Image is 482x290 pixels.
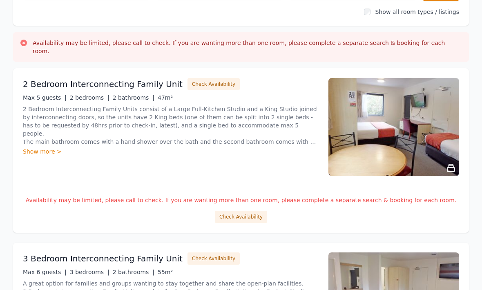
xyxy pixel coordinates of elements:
span: 2 bathrooms | [113,269,154,275]
p: Availability may be limited, please call to check. If you are wanting more than one room, please ... [23,196,459,204]
label: Show all room types / listings [375,9,459,15]
button: Check Availability [187,252,240,265]
span: Max 5 guests | [23,94,67,101]
button: Check Availability [215,211,267,223]
div: Show more > [23,147,319,156]
span: 55m² [158,269,173,275]
span: Max 6 guests | [23,269,67,275]
h3: 3 Bedroom Interconnecting Family Unit [23,253,183,264]
span: 3 bedrooms | [70,269,109,275]
h3: 2 Bedroom Interconnecting Family Unit [23,78,183,90]
button: Check Availability [187,78,240,90]
h3: Availability may be limited, please call to check. If you are wanting more than one room, please ... [33,39,462,55]
p: 2 Bedroom Interconnecting Family Units consist of a Large Full-Kitchen Studio and a King Studio j... [23,105,319,146]
span: 47m² [158,94,173,101]
span: 2 bedrooms | [70,94,109,101]
span: 2 bathrooms | [113,94,154,101]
